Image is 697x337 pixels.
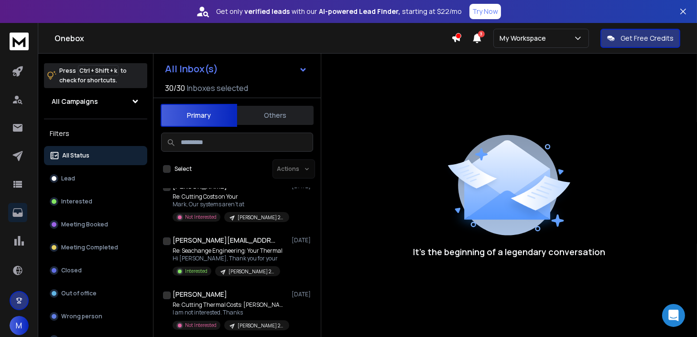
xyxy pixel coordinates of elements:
[44,261,147,280] button: Closed
[44,146,147,165] button: All Status
[472,7,498,16] p: Try Now
[662,304,685,327] div: Open Intercom Messenger
[44,192,147,211] button: Interested
[173,309,287,316] p: I am not interested. Thanks
[61,313,102,320] p: Wrong person
[10,316,29,335] button: M
[244,7,290,16] strong: verified leads
[44,307,147,326] button: Wrong person
[165,64,218,74] h1: All Inbox(s)
[174,165,192,173] label: Select
[173,301,287,309] p: Re: Cutting Thermal Costs: [PERSON_NAME]
[44,92,147,111] button: All Campaigns
[78,65,119,76] span: Ctrl + Shift + k
[61,244,118,251] p: Meeting Completed
[173,290,227,299] h1: [PERSON_NAME]
[157,59,315,79] button: All Inbox(s)
[413,245,605,258] p: It’s the beginning of a legendary conversation
[216,7,462,16] p: Get only with our starting at $22/mo
[469,4,501,19] button: Try Now
[187,82,248,94] h3: Inboxes selected
[185,213,217,221] p: Not Interested
[319,7,400,16] strong: AI-powered Lead Finder,
[621,34,674,43] p: Get Free Credits
[62,152,89,159] p: All Status
[161,104,237,127] button: Primary
[292,236,313,244] p: [DATE]
[44,127,147,140] h3: Filters
[44,284,147,303] button: Out of office
[238,322,283,329] p: [PERSON_NAME] 2K Campaign
[44,215,147,234] button: Meeting Booked
[61,221,108,228] p: Meeting Booked
[165,82,185,94] span: 30 / 30
[173,247,283,255] p: Re: Seachange Engineering: Your Thermal
[478,31,485,37] span: 3
[61,267,82,274] p: Closed
[173,236,278,245] h1: [PERSON_NAME][EMAIL_ADDRESS][DOMAIN_NAME]
[61,198,92,205] p: Interested
[61,175,75,182] p: Lead
[173,255,283,262] p: Hi [PERSON_NAME], Thank you for your
[185,268,207,275] p: Interested
[229,268,274,275] p: [PERSON_NAME] 2K Campaign
[238,214,283,221] p: [PERSON_NAME] 2K Campaign
[54,33,451,44] h1: Onebox
[292,291,313,298] p: [DATE]
[10,33,29,50] img: logo
[600,29,680,48] button: Get Free Credits
[185,322,217,329] p: Not Interested
[44,169,147,188] button: Lead
[61,290,97,297] p: Out of office
[44,238,147,257] button: Meeting Completed
[173,201,287,208] p: Mark, Our systems aren't at
[500,34,550,43] p: My Workspace
[59,66,127,85] p: Press to check for shortcuts.
[237,105,314,126] button: Others
[52,97,98,106] h1: All Campaigns
[173,193,287,201] p: Re: Cutting Costs on Your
